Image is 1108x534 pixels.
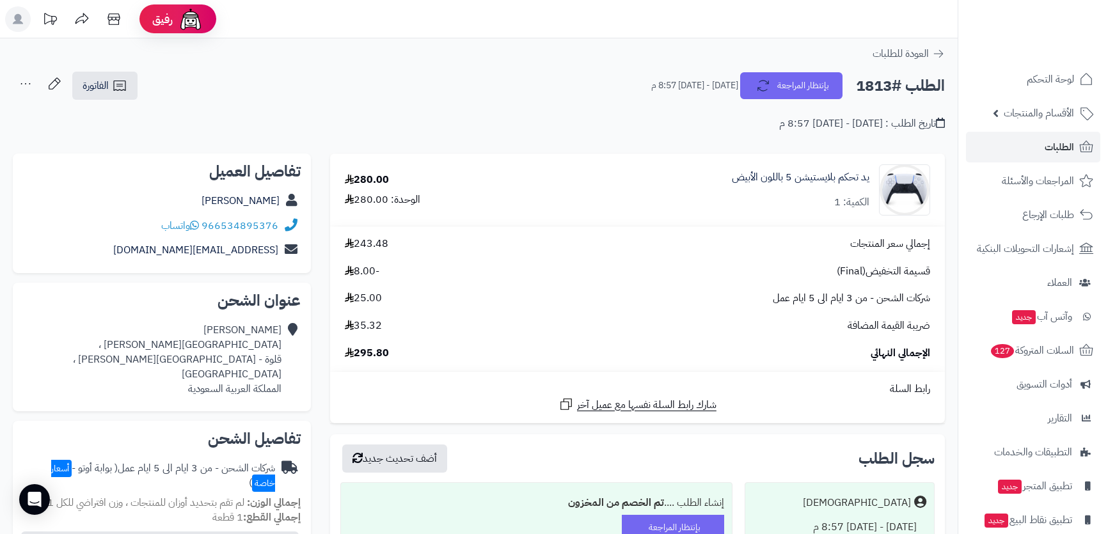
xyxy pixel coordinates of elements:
img: logo-2.png [1021,28,1096,55]
span: إشعارات التحويلات البنكية [977,240,1074,258]
div: 280.00 [345,173,389,187]
span: جديد [998,480,1022,494]
span: التقارير [1048,409,1072,427]
span: ( بوابة أوتو - ) [51,460,275,491]
span: شارك رابط السلة نفسها مع عميل آخر [577,398,716,412]
span: طلبات الإرجاع [1022,206,1074,224]
a: العودة للطلبات [873,46,945,61]
strong: إجمالي الوزن: [247,495,301,510]
span: الأقسام والمنتجات [1004,104,1074,122]
div: شركات الشحن - من 3 ايام الى 5 ايام عمل [23,461,275,491]
a: التطبيقات والخدمات [966,437,1100,467]
a: تحديثات المنصة [34,6,66,35]
a: شارك رابط السلة نفسها مع عميل آخر [558,397,716,412]
h2: تفاصيل الشحن [23,431,301,446]
a: طلبات الإرجاع [966,200,1100,230]
span: السلات المتروكة [990,342,1074,359]
span: العملاء [1047,274,1072,292]
div: رابط السلة [335,382,940,397]
a: العملاء [966,267,1100,298]
span: 243.48 [345,237,388,251]
span: أدوات التسويق [1017,375,1072,393]
span: العودة للطلبات [873,46,929,61]
span: لوحة التحكم [1027,70,1074,88]
small: 1 قطعة [212,510,301,525]
span: 35.32 [345,318,382,333]
span: تطبيق المتجر [997,477,1072,495]
b: تم الخصم من المخزون [568,495,664,510]
span: تطبيق نقاط البيع [983,511,1072,529]
a: [EMAIL_ADDRESS][DOMAIN_NAME] [113,242,278,258]
button: أضف تحديث جديد [342,444,447,473]
strong: إجمالي القطع: [243,510,301,525]
a: المراجعات والأسئلة [966,166,1100,196]
span: 127 [990,344,1014,359]
span: التطبيقات والخدمات [994,443,1072,461]
span: شركات الشحن - من 3 ايام الى 5 ايام عمل [773,291,930,306]
h2: عنوان الشحن [23,293,301,308]
span: الفاتورة [83,78,109,93]
span: جديد [1012,310,1036,324]
a: إشعارات التحويلات البنكية [966,233,1100,264]
div: Open Intercom Messenger [19,484,50,515]
span: رفيق [152,12,173,27]
div: [DEMOGRAPHIC_DATA] [803,496,911,510]
span: المراجعات والأسئلة [1002,172,1074,190]
span: أسعار خاصة [51,460,275,492]
span: 295.80 [345,346,389,361]
h3: سجل الطلب [859,451,935,466]
a: 966534895376 [202,218,278,233]
small: [DATE] - [DATE] 8:57 م [651,79,738,92]
a: [PERSON_NAME] [202,193,280,208]
img: ai-face.png [178,6,203,32]
h2: الطلب #1813 [856,73,945,99]
a: وآتس آبجديد [966,301,1100,332]
span: الإجمالي النهائي [871,346,930,361]
a: السلات المتروكة127 [966,335,1100,366]
div: إنشاء الطلب .... [349,491,724,515]
img: 1675598672-71T3PY96aDL._AC_SL1500_-90x90.jpg [880,164,930,216]
a: تطبيق المتجرجديد [966,471,1100,501]
div: تاريخ الطلب : [DATE] - [DATE] 8:57 م [779,116,945,131]
span: 25.00 [345,291,382,306]
span: ضريبة القيمة المضافة [848,318,930,333]
span: قسيمة التخفيض(Final) [837,264,930,279]
span: لم تقم بتحديد أوزان للمنتجات ، وزن افتراضي للكل 1 كجم [28,495,244,510]
div: الوحدة: 280.00 [345,192,420,207]
span: جديد [985,514,1008,528]
span: وآتس آب [1011,308,1072,326]
a: واتساب [161,218,199,233]
span: الطلبات [1045,138,1074,156]
a: الطلبات [966,132,1100,162]
a: الفاتورة [72,72,138,100]
button: بإنتظار المراجعة [740,72,843,99]
a: أدوات التسويق [966,369,1100,400]
a: يد تحكم بلايستيشن 5 باللون الأبيض [732,170,869,185]
h2: تفاصيل العميل [23,164,301,179]
a: التقارير [966,403,1100,434]
span: -8.00 [345,264,379,279]
div: [PERSON_NAME] [GEOGRAPHIC_DATA][PERSON_NAME] ، قلوة - [GEOGRAPHIC_DATA][PERSON_NAME] ، [GEOGRAPHI... [23,323,281,396]
div: الكمية: 1 [834,195,869,210]
span: إجمالي سعر المنتجات [850,237,930,251]
a: لوحة التحكم [966,64,1100,95]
